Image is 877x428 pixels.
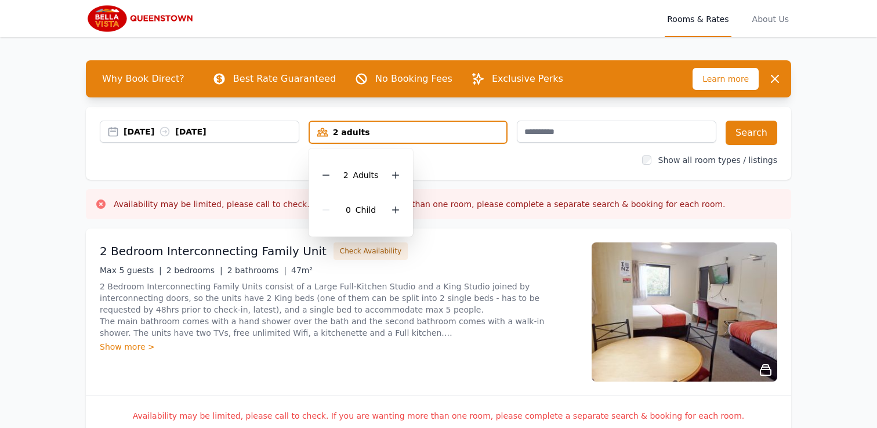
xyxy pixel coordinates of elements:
[353,171,379,180] span: Adult s
[375,72,452,86] p: No Booking Fees
[310,126,507,138] div: 2 adults
[658,155,777,165] label: Show all room types / listings
[100,341,578,353] div: Show more >
[343,171,349,180] span: 2
[233,72,336,86] p: Best Rate Guaranteed
[124,126,299,137] div: [DATE] [DATE]
[227,266,287,275] span: 2 bathrooms |
[334,242,408,260] button: Check Availability
[492,72,563,86] p: Exclusive Perks
[693,68,759,90] span: Learn more
[100,243,327,259] h3: 2 Bedroom Interconnecting Family Unit
[166,266,223,275] span: 2 bedrooms |
[346,205,351,215] span: 0
[726,121,777,145] button: Search
[114,198,726,210] h3: Availability may be limited, please call to check. If you are wanting more than one room, please ...
[100,281,578,339] p: 2 Bedroom Interconnecting Family Units consist of a Large Full-Kitchen Studio and a King Studio j...
[86,5,197,32] img: Bella Vista Queenstown
[100,266,162,275] span: Max 5 guests |
[93,67,194,90] span: Why Book Direct?
[100,410,777,422] p: Availability may be limited, please call to check. If you are wanting more than one room, please ...
[356,205,376,215] span: Child
[291,266,313,275] span: 47m²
